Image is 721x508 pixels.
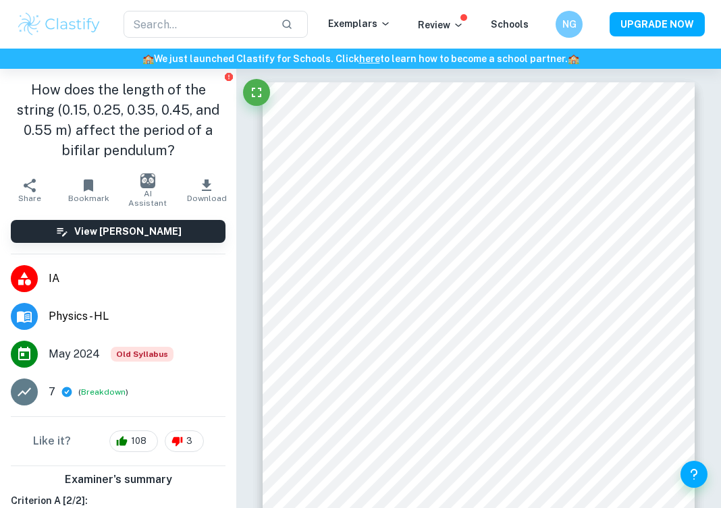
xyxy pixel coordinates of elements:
[74,224,182,239] h6: View [PERSON_NAME]
[418,18,464,32] p: Review
[568,53,579,64] span: 🏫
[81,386,126,398] button: Breakdown
[109,430,158,452] div: 108
[243,79,270,106] button: Fullscreen
[49,384,55,400] p: 7
[59,171,119,209] button: Bookmark
[68,194,109,203] span: Bookmark
[78,386,128,399] span: ( )
[3,51,718,66] h6: We just launched Clastify for Schools. Click to learn how to become a school partner.
[111,347,173,362] span: Old Syllabus
[124,434,154,448] span: 108
[5,472,231,488] h6: Examiner's summary
[680,461,707,488] button: Help and Feedback
[124,11,270,38] input: Search...
[610,12,705,36] button: UPGRADE NOW
[142,53,154,64] span: 🏫
[118,171,178,209] button: AI Assistant
[328,16,391,31] p: Exemplars
[11,220,225,243] button: View [PERSON_NAME]
[178,171,237,209] button: Download
[223,72,234,82] button: Report issue
[49,271,225,287] span: IA
[179,434,200,448] span: 3
[11,493,225,508] h6: Criterion A [ 2 / 2 ]:
[556,11,583,38] button: NG
[11,80,225,161] h1: How does the length of the string (0.15, 0.25, 0.35, 0.45, and 0.55 m) affect the period of a bif...
[49,346,100,362] span: May 2024
[140,173,155,188] img: AI Assistant
[187,194,227,203] span: Download
[18,194,41,203] span: Share
[165,430,204,452] div: 3
[562,17,577,32] h6: NG
[359,53,380,64] a: here
[33,433,71,449] h6: Like it?
[126,189,169,208] span: AI Assistant
[491,19,529,30] a: Schools
[111,347,173,362] div: Starting from the May 2025 session, the Physics IA requirements have changed. It's OK to refer to...
[49,308,225,324] span: Physics - HL
[16,11,102,38] img: Clastify logo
